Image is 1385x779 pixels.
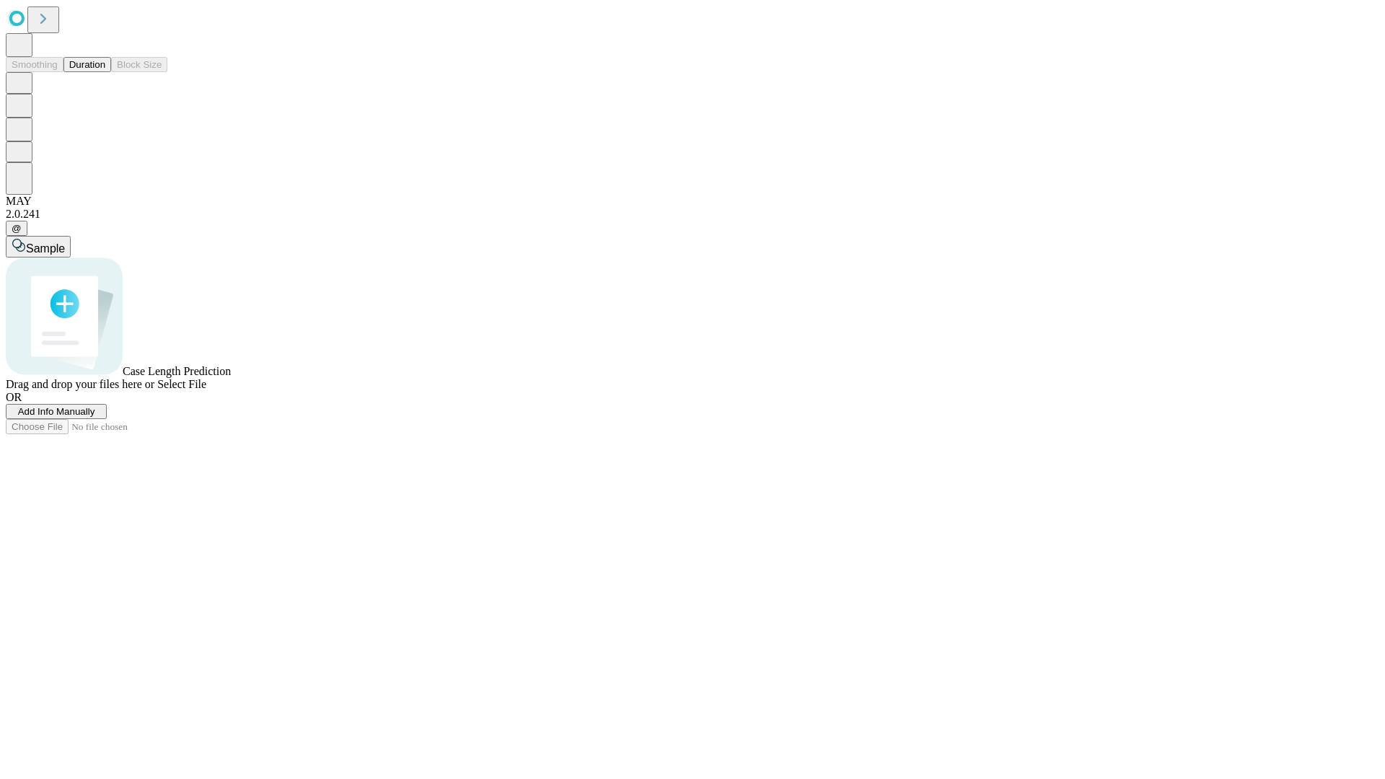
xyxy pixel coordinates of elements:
[6,195,1379,208] div: MAY
[63,57,111,72] button: Duration
[26,242,65,255] span: Sample
[12,223,22,234] span: @
[6,236,71,258] button: Sample
[6,221,27,236] button: @
[123,365,231,377] span: Case Length Prediction
[6,404,107,419] button: Add Info Manually
[18,406,95,417] span: Add Info Manually
[6,208,1379,221] div: 2.0.241
[6,57,63,72] button: Smoothing
[157,378,206,390] span: Select File
[6,391,22,403] span: OR
[6,378,154,390] span: Drag and drop your files here or
[111,57,167,72] button: Block Size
